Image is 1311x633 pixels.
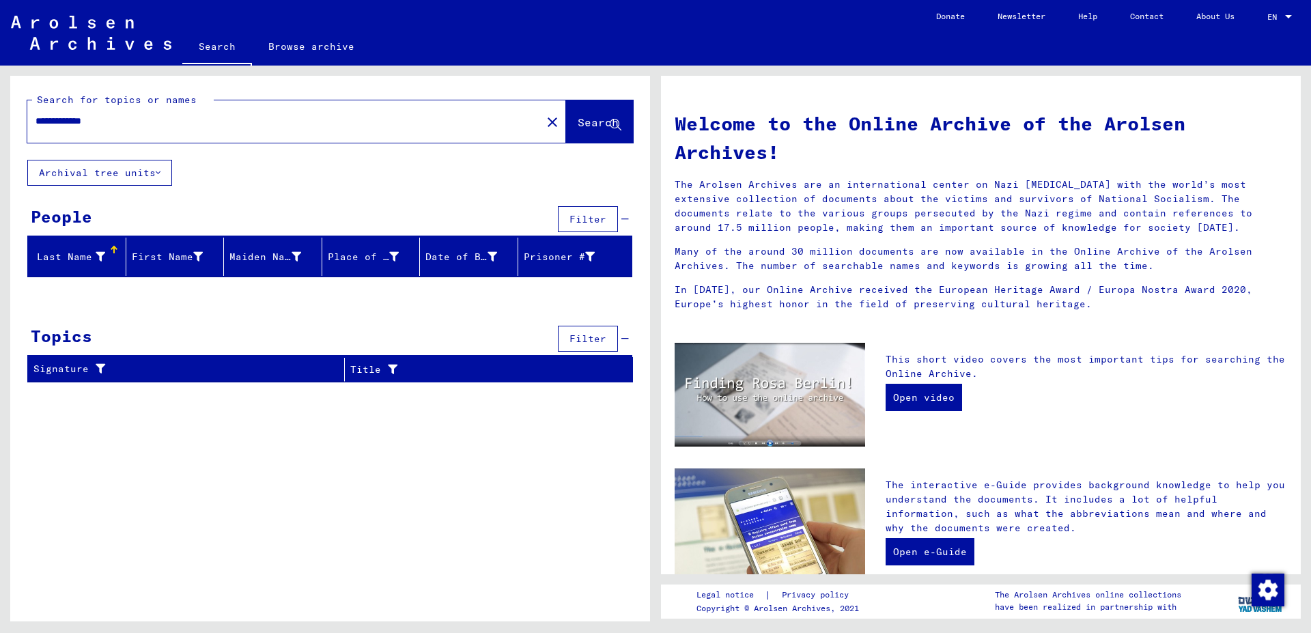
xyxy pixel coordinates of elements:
[558,206,618,232] button: Filter
[328,246,420,268] div: Place of Birth
[886,478,1287,535] p: The interactive e-Guide provides background knowledge to help you understand the documents. It in...
[771,588,865,602] a: Privacy policy
[675,109,1287,167] h1: Welcome to the Online Archive of the Arolsen Archives!
[886,384,962,411] a: Open video
[566,100,633,143] button: Search
[27,160,172,186] button: Archival tree units
[11,16,171,50] img: Arolsen_neg.svg
[31,204,92,229] div: People
[1252,574,1284,606] img: Change consent
[569,213,606,225] span: Filter
[132,246,224,268] div: First Name
[126,238,225,276] mat-header-cell: First Name
[675,343,865,447] img: video.jpg
[229,250,301,264] div: Maiden Name
[675,178,1287,235] p: The Arolsen Archives are an international center on Nazi [MEDICAL_DATA] with the world’s most ext...
[539,108,566,135] button: Clear
[224,238,322,276] mat-header-cell: Maiden Name
[350,363,599,377] div: Title
[328,250,399,264] div: Place of Birth
[886,352,1287,381] p: This short video covers the most important tips for searching the Online Archive.
[696,588,865,602] div: |
[350,358,616,380] div: Title
[675,283,1287,311] p: In [DATE], our Online Archive received the European Heritage Award / Europa Nostra Award 2020, Eu...
[995,601,1181,613] p: have been realized in partnership with
[425,246,518,268] div: Date of Birth
[322,238,421,276] mat-header-cell: Place of Birth
[252,30,371,63] a: Browse archive
[518,238,632,276] mat-header-cell: Prisoner #
[696,588,765,602] a: Legal notice
[420,238,518,276] mat-header-cell: Date of Birth
[132,250,203,264] div: First Name
[995,589,1181,601] p: The Arolsen Archives online collections
[558,326,618,352] button: Filter
[229,246,322,268] div: Maiden Name
[33,246,126,268] div: Last Name
[28,238,126,276] mat-header-cell: Last Name
[1235,584,1286,618] img: yv_logo.png
[31,324,92,348] div: Topics
[675,244,1287,273] p: Many of the around 30 million documents are now available in the Online Archive of the Arolsen Ar...
[675,468,865,595] img: eguide.jpg
[569,333,606,345] span: Filter
[1267,12,1282,22] span: EN
[33,362,327,376] div: Signature
[33,250,105,264] div: Last Name
[696,602,865,615] p: Copyright © Arolsen Archives, 2021
[37,94,197,106] mat-label: Search for topics or names
[578,115,619,129] span: Search
[33,358,344,380] div: Signature
[524,246,616,268] div: Prisoner #
[182,30,252,66] a: Search
[425,250,497,264] div: Date of Birth
[544,114,561,130] mat-icon: close
[886,538,974,565] a: Open e-Guide
[524,250,595,264] div: Prisoner #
